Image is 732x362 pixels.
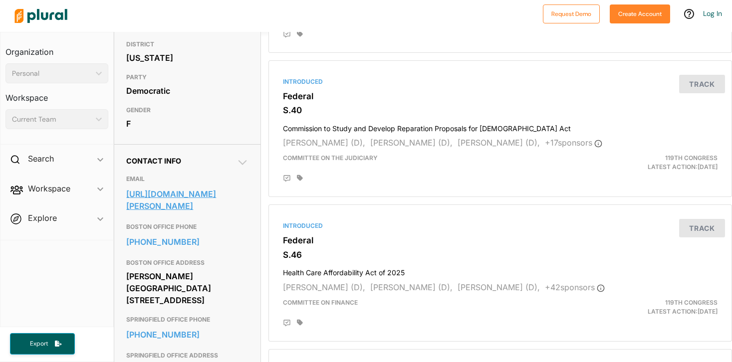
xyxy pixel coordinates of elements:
span: [PERSON_NAME] (D), [370,282,453,292]
h3: S.46 [283,250,718,260]
h3: Organization [5,37,108,59]
h3: DISTRICT [126,38,248,50]
h3: S.40 [283,105,718,115]
div: Democratic [126,83,248,98]
span: [PERSON_NAME] (D), [458,138,540,148]
span: Committee on Finance [283,299,358,306]
span: 119th Congress [665,154,718,162]
a: Request Demo [543,8,600,18]
h3: Workspace [5,83,108,105]
div: Current Team [12,114,92,125]
h3: BOSTON OFFICE PHONE [126,221,248,233]
button: Track [679,219,725,237]
h4: Health Care Affordability Act of 2025 [283,264,718,277]
div: [PERSON_NAME][GEOGRAPHIC_DATA] [STREET_ADDRESS] [126,269,248,308]
button: Request Demo [543,4,600,23]
h3: GENDER [126,104,248,116]
div: Add tags [297,30,303,37]
h3: SPRINGFIELD OFFICE ADDRESS [126,350,248,362]
h3: EMAIL [126,173,248,185]
div: Personal [12,68,92,79]
span: [PERSON_NAME] (D), [458,282,540,292]
a: [PHONE_NUMBER] [126,327,248,342]
h3: PARTY [126,71,248,83]
div: [US_STATE] [126,50,248,65]
div: Add tags [297,175,303,181]
span: [PERSON_NAME] (D), [370,138,453,148]
h3: Federal [283,235,718,245]
span: + 17 sponsor s [545,138,602,148]
button: Track [679,75,725,93]
button: Create Account [610,4,670,23]
div: Add Position Statement [283,175,291,182]
div: Introduced [283,221,718,230]
a: Log In [703,9,722,18]
div: Add tags [297,319,303,326]
a: [URL][DOMAIN_NAME][PERSON_NAME] [126,186,248,213]
span: Committee on the Judiciary [283,154,378,162]
div: Latest Action: [DATE] [575,298,725,316]
div: Add Position Statement [283,30,291,38]
h3: Federal [283,91,718,101]
span: [PERSON_NAME] (D), [283,282,365,292]
span: Contact Info [126,157,181,165]
a: Create Account [610,8,670,18]
h3: SPRINGFIELD OFFICE PHONE [126,314,248,326]
span: + 42 sponsor s [545,282,605,292]
a: [PHONE_NUMBER] [126,234,248,249]
div: F [126,116,248,131]
span: Export [23,340,55,348]
div: Latest Action: [DATE] [575,154,725,172]
h3: BOSTON OFFICE ADDRESS [126,257,248,269]
h2: Search [28,153,54,164]
h4: Commission to Study and Develop Reparation Proposals for [DEMOGRAPHIC_DATA] Act [283,120,718,133]
span: [PERSON_NAME] (D), [283,138,365,148]
span: 119th Congress [665,299,718,306]
button: Export [10,333,75,355]
div: Introduced [283,77,718,86]
div: Add Position Statement [283,319,291,327]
